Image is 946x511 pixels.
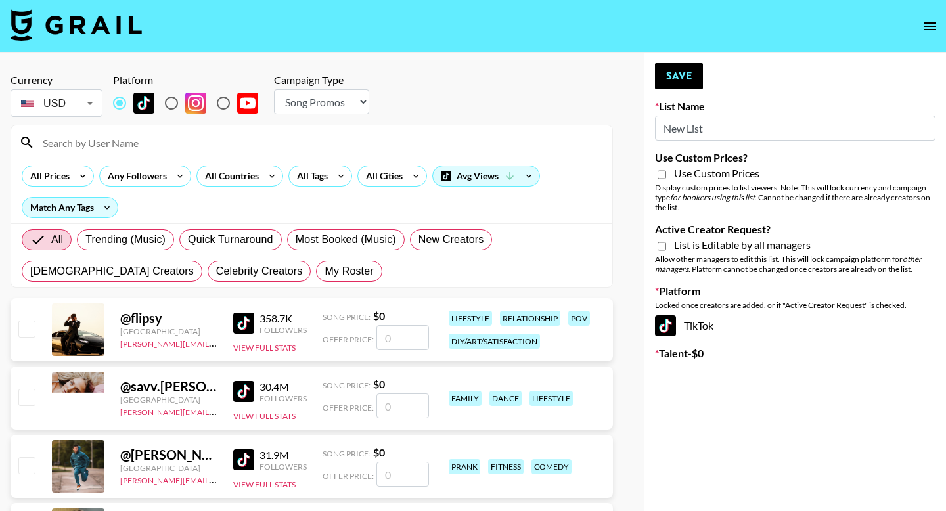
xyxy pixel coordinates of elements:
[655,347,935,360] label: Talent - $ 0
[655,183,935,212] div: Display custom prices to list viewers. Note: This will lock currency and campaign type . Cannot b...
[655,63,703,89] button: Save
[133,93,154,114] img: TikTok
[655,300,935,310] div: Locked once creators are added, or if "Active Creator Request" is checked.
[11,74,102,87] div: Currency
[655,100,935,113] label: List Name
[433,166,539,186] div: Avg Views
[259,393,307,403] div: Followers
[449,334,540,349] div: diy/art/satisfaction
[917,13,943,39] button: open drawer
[323,380,371,390] span: Song Price:
[35,132,604,153] input: Search by User Name
[85,232,166,248] span: Trending (Music)
[113,74,269,87] div: Platform
[323,471,374,481] span: Offer Price:
[120,310,217,326] div: @ flipsy
[296,232,396,248] span: Most Booked (Music)
[323,334,374,344] span: Offer Price:
[216,263,303,279] span: Celebrity Creators
[30,263,194,279] span: [DEMOGRAPHIC_DATA] Creators
[531,459,572,474] div: comedy
[323,403,374,412] span: Offer Price:
[237,93,258,114] img: YouTube
[655,254,922,274] em: other managers
[274,74,369,87] div: Campaign Type
[22,166,72,186] div: All Prices
[233,449,254,470] img: TikTok
[120,473,315,485] a: [PERSON_NAME][EMAIL_ADDRESS][DOMAIN_NAME]
[120,463,217,473] div: [GEOGRAPHIC_DATA]
[449,459,480,474] div: prank
[259,325,307,335] div: Followers
[120,336,315,349] a: [PERSON_NAME][EMAIL_ADDRESS][DOMAIN_NAME]
[259,380,307,393] div: 30.4M
[233,343,296,353] button: View Full Stats
[655,223,935,236] label: Active Creator Request?
[259,462,307,472] div: Followers
[120,405,315,417] a: [PERSON_NAME][EMAIL_ADDRESS][DOMAIN_NAME]
[655,315,935,336] div: TikTok
[373,309,385,322] strong: $ 0
[418,232,484,248] span: New Creators
[13,92,100,115] div: USD
[323,312,371,322] span: Song Price:
[51,232,63,248] span: All
[233,313,254,334] img: TikTok
[120,447,217,463] div: @ [PERSON_NAME].[PERSON_NAME]
[376,325,429,350] input: 0
[358,166,405,186] div: All Cities
[11,9,142,41] img: Grail Talent
[373,446,385,458] strong: $ 0
[568,311,590,326] div: pov
[674,167,759,180] span: Use Custom Prices
[376,462,429,487] input: 0
[373,378,385,390] strong: $ 0
[323,449,371,458] span: Song Price:
[674,238,811,252] span: List is Editable by all managers
[120,395,217,405] div: [GEOGRAPHIC_DATA]
[197,166,261,186] div: All Countries
[489,391,522,406] div: dance
[233,479,296,489] button: View Full Stats
[655,254,935,274] div: Allow other managers to edit this list. This will lock campaign platform for . Platform cannot be...
[655,315,676,336] img: TikTok
[488,459,524,474] div: fitness
[22,198,118,217] div: Match Any Tags
[259,312,307,325] div: 358.7K
[120,378,217,395] div: @ savv.[PERSON_NAME]
[120,326,217,336] div: [GEOGRAPHIC_DATA]
[325,263,373,279] span: My Roster
[449,391,482,406] div: family
[670,192,755,202] em: for bookers using this list
[259,449,307,462] div: 31.9M
[449,311,492,326] div: lifestyle
[233,381,254,402] img: TikTok
[376,393,429,418] input: 0
[529,391,573,406] div: lifestyle
[289,166,330,186] div: All Tags
[233,411,296,421] button: View Full Stats
[500,311,560,326] div: relationship
[188,232,273,248] span: Quick Turnaround
[185,93,206,114] img: Instagram
[100,166,169,186] div: Any Followers
[655,151,935,164] label: Use Custom Prices?
[655,284,935,298] label: Platform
